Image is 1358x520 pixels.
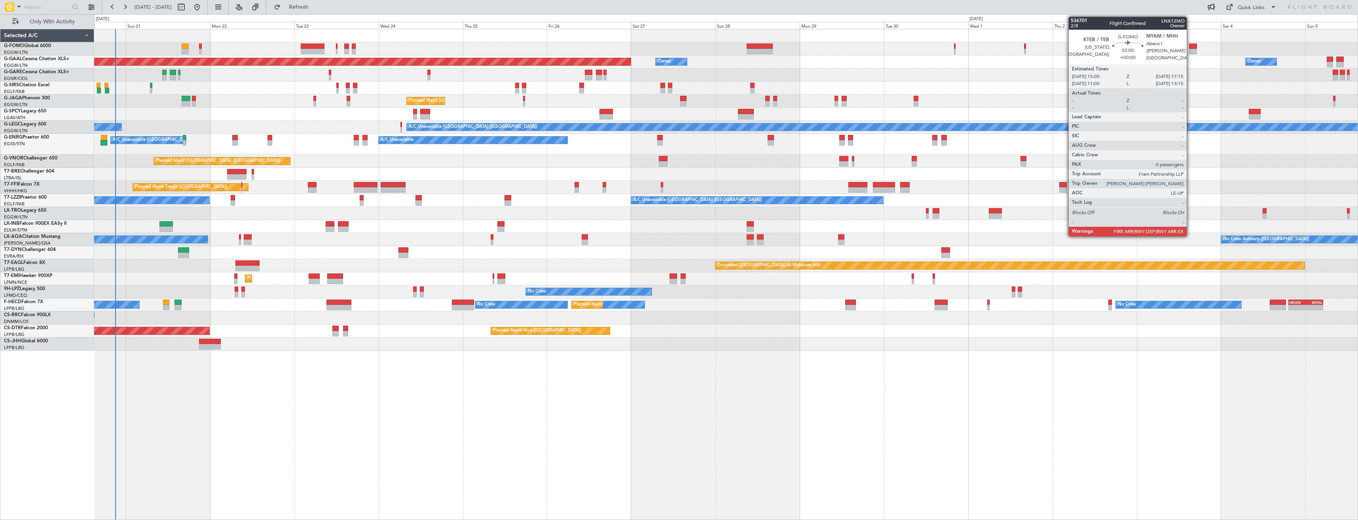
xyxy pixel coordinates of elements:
span: CS-RRC [4,313,21,317]
span: T7-LZZI [4,195,20,200]
div: No Crew [528,286,546,298]
div: No Crew [477,299,495,311]
span: T7-DYN [4,247,22,252]
a: 9H-LPZLegacy 500 [4,287,45,291]
a: LGAV/ATH [4,115,25,121]
div: Quick Links [1238,4,1265,12]
a: LFMD/CEQ [4,292,27,298]
a: EGLF/FAB [4,162,25,168]
span: G-GARE [4,70,22,74]
span: T7-EMI [4,273,19,278]
a: CS-JHHGlobal 6000 [4,339,48,344]
a: EGGW/LTN [4,214,28,220]
span: LX-INB [4,221,19,226]
div: Mon 22 [210,22,294,29]
a: EGNR/CEG [4,76,28,82]
span: G-ENRG [4,135,23,140]
span: G-SIRS [4,83,19,87]
button: Only With Activity [9,15,86,28]
span: T7-FFI [4,182,18,187]
div: Sun 28 [715,22,800,29]
span: CS-DTR [4,326,21,330]
div: Planned Maint Nice ([GEOGRAPHIC_DATA]) [493,325,581,337]
button: Refresh [270,1,318,13]
div: A/C Unavailable [GEOGRAPHIC_DATA] ([GEOGRAPHIC_DATA]) [409,121,537,133]
a: LFPB/LBG [4,332,25,338]
div: Planned Maint [GEOGRAPHIC_DATA] ([GEOGRAPHIC_DATA]) [574,299,698,311]
a: EGGW/LTN [4,63,28,68]
a: LX-TROLegacy 650 [4,208,46,213]
a: LFMN/NCE [4,279,27,285]
a: LFPB/LBG [4,306,25,311]
a: G-FOMOGlobal 6000 [4,44,51,48]
span: Refresh [282,4,315,10]
a: T7-FFIFalcon 7X [4,182,40,187]
div: Tue 23 [294,22,379,29]
a: [PERSON_NAME]/QSA [4,240,51,246]
a: G-SPCYLegacy 650 [4,109,46,114]
a: EVRA/RIX [4,253,24,259]
a: G-JAGAPhenom 300 [4,96,50,101]
div: - [1306,305,1322,310]
div: Planned Maint Tianjin ([GEOGRAPHIC_DATA]) [135,181,227,193]
div: No Crew Antwerp ([GEOGRAPHIC_DATA]) [1223,233,1309,245]
div: Mon 29 [800,22,884,29]
a: G-ENRGPraetor 600 [4,135,49,140]
span: G-LEGC [4,122,21,127]
a: VHHH/HKG [4,188,27,194]
div: A/C Unavailable [381,134,413,146]
a: T7-DYNChallenger 604 [4,247,56,252]
div: Sat 27 [631,22,715,29]
span: CS-JHH [4,339,21,344]
div: Planned Maint [GEOGRAPHIC_DATA] ([GEOGRAPHIC_DATA]) [156,155,281,167]
span: T7-EAGL [4,260,23,265]
a: EGGW/LTN [4,102,28,108]
a: CS-RRCFalcon 900LX [4,313,51,317]
span: F-HECD [4,300,21,304]
span: G-SPCY [4,109,21,114]
a: T7-EMIHawker 900XP [4,273,52,278]
div: Thu 25 [463,22,547,29]
a: G-SIRSCitation Excel [4,83,49,87]
a: T7-LZZIPraetor 600 [4,195,47,200]
div: WSSL [1306,300,1322,305]
a: LTBA/ISL [4,175,22,181]
div: Owner [658,56,671,68]
div: Wed 1 [968,22,1053,29]
a: G-GARECessna Citation XLS+ [4,70,69,74]
a: EGGW/LTN [4,49,28,55]
span: LX-AOA [4,234,22,239]
a: EGSS/STN [4,141,25,147]
a: G-LEGCLegacy 600 [4,122,46,127]
a: EGLF/FAB [4,201,25,207]
a: LFPB/LBG [4,266,25,272]
span: G-VNOR [4,156,23,161]
div: Sun 21 [126,22,210,29]
a: EGLF/FAB [4,89,25,95]
span: 9H-LPZ [4,287,20,291]
span: G-GAAL [4,57,22,61]
span: G-FOMO [4,44,24,48]
span: T7-BRE [4,169,20,174]
div: Fri 3 [1137,22,1221,29]
div: Planned Maint [GEOGRAPHIC_DATA] ([GEOGRAPHIC_DATA]) [409,95,533,107]
div: Sat 4 [1221,22,1305,29]
div: Tue 30 [884,22,968,29]
a: G-GAALCessna Citation XLS+ [4,57,69,61]
a: EDLW/DTM [4,227,27,233]
span: LX-TRO [4,208,21,213]
span: Only With Activity [21,19,83,25]
div: Fri 26 [547,22,631,29]
div: [DATE] [969,16,983,23]
input: Airport [24,1,70,13]
a: EGGW/LTN [4,128,28,134]
a: F-HECDFalcon 7X [4,300,43,304]
div: - [1289,305,1306,310]
div: Grounded [GEOGRAPHIC_DATA] (Al Maktoum Intl) [717,260,821,271]
div: A/C Unavailable [GEOGRAPHIC_DATA] (Stansted) [113,134,213,146]
a: CS-DTRFalcon 2000 [4,326,48,330]
div: [DATE] [96,16,109,23]
span: G-JAGA [4,96,22,101]
a: LX-INBFalcon 900EX EASy II [4,221,66,226]
button: Quick Links [1222,1,1280,13]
